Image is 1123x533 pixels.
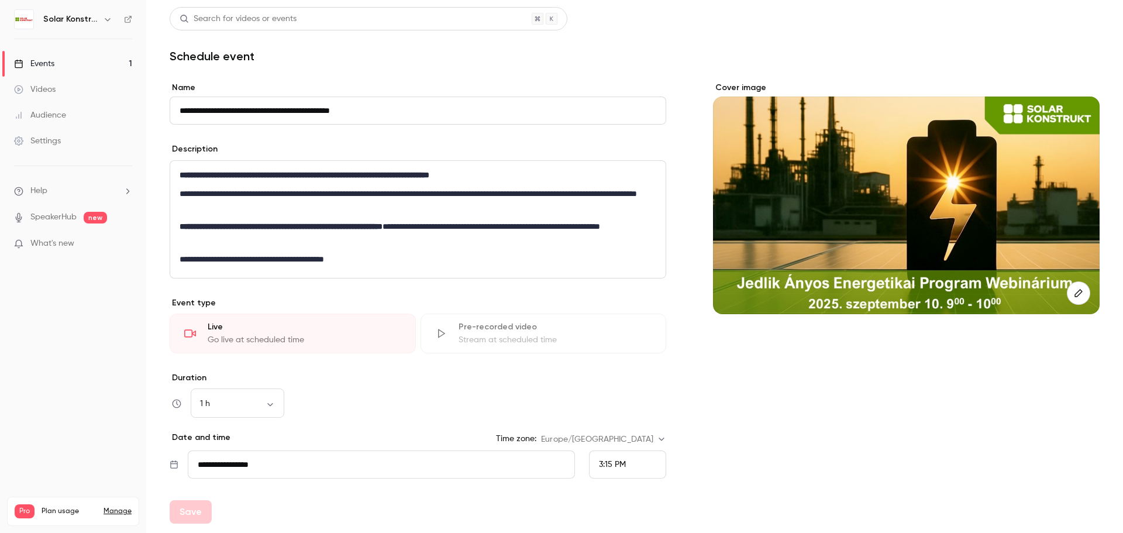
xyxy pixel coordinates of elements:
h1: Schedule event [170,49,1100,63]
p: Event type [170,297,666,309]
div: Videos [14,84,56,95]
div: Settings [14,135,61,147]
input: Tue, Feb 17, 2026 [188,451,575,479]
label: Duration [170,372,666,384]
span: 3:15 PM [599,460,626,469]
label: Cover image [713,82,1100,94]
div: Events [14,58,54,70]
li: help-dropdown-opener [14,185,132,197]
div: editor [170,161,666,278]
div: Go live at scheduled time [208,334,401,346]
p: Date and time [170,432,230,443]
span: Plan usage [42,507,97,516]
div: Audience [14,109,66,121]
div: Live [208,321,401,333]
div: 1 h [191,398,284,410]
h6: Solar Konstrukt Kft. [43,13,98,25]
label: Time zone: [496,433,536,445]
section: description [170,160,666,278]
span: What's new [30,238,74,250]
span: Pro [15,504,35,518]
img: Solar Konstrukt Kft. [15,10,33,29]
div: Europe/[GEOGRAPHIC_DATA] [541,434,666,445]
a: SpeakerHub [30,211,77,223]
div: Stream at scheduled time [459,334,652,346]
div: Pre-recorded videoStream at scheduled time [421,314,667,353]
div: LiveGo live at scheduled time [170,314,416,353]
div: Search for videos or events [180,13,297,25]
span: Help [30,185,47,197]
a: Manage [104,507,132,516]
span: new [84,212,107,223]
label: Description [170,143,218,155]
label: Name [170,82,666,94]
div: From [589,451,666,479]
div: Pre-recorded video [459,321,652,333]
